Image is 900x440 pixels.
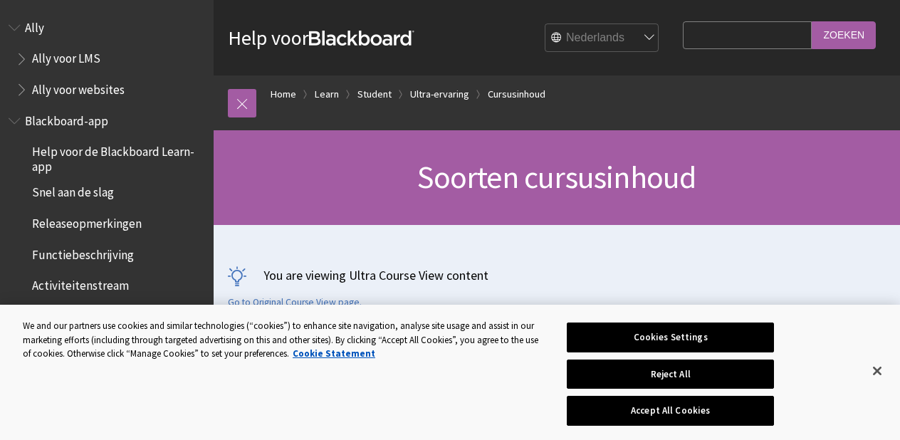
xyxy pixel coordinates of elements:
input: Zoeken [812,21,876,49]
span: Releaseopmerkingen [32,211,142,231]
a: Home [271,85,296,103]
span: Blackboard-app [25,109,108,128]
span: Ally [25,16,44,35]
a: More information about your privacy, opens in a new tab [293,347,375,360]
span: Soorten cursusinhoud [417,157,696,197]
span: Activiteitenstream [32,274,129,293]
a: Learn [315,85,339,103]
div: We and our partners use cookies and similar technologies (“cookies”) to enhance site navigation, ... [23,319,540,361]
a: Ultra-ervaring [410,85,469,103]
span: Ally voor LMS [32,47,100,66]
button: Reject All [567,360,774,389]
a: Go to Original Course View page. [228,296,362,309]
select: Site Language Selector [545,24,659,53]
a: Cursusinhoud [488,85,545,103]
nav: Book outline for Anthology Ally Help [9,16,205,102]
a: Student [357,85,392,103]
p: You are viewing Ultra Course View content [228,266,886,284]
span: Ally voor websites [32,78,125,97]
button: Cookies Settings [567,323,774,352]
span: Snel aan de slag [32,181,114,200]
strong: Blackboard [309,31,414,46]
a: Help voorBlackboard [228,25,414,51]
span: Functiebeschrijving [32,243,134,262]
button: Accept All Cookies [567,396,774,426]
span: Help voor de Blackboard Learn-app [32,140,204,174]
button: Close [862,355,893,387]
